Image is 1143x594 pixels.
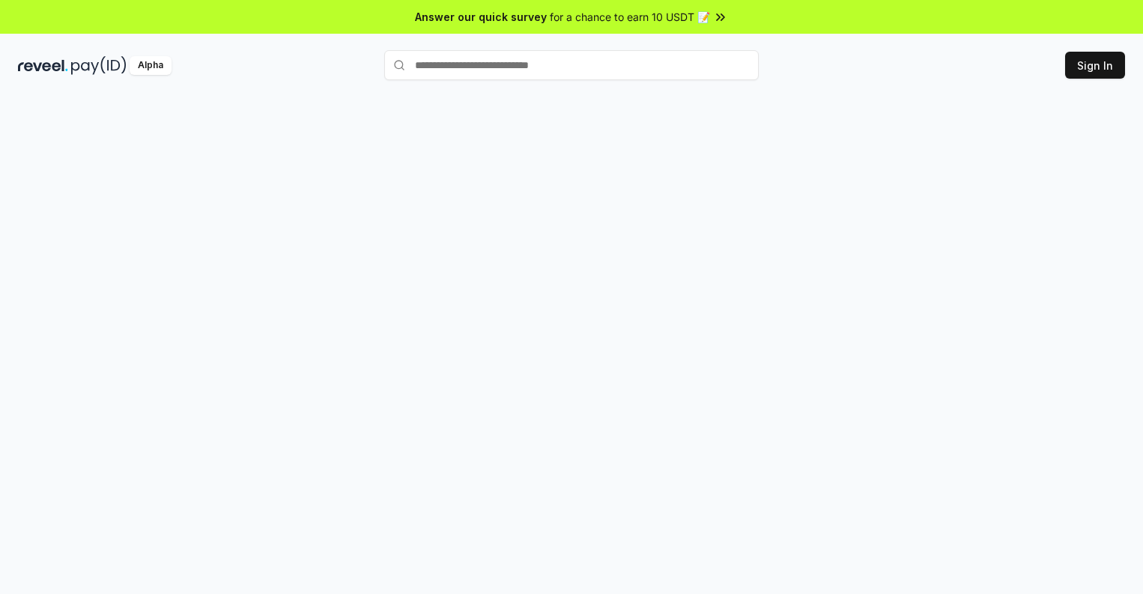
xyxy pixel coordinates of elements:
[415,9,547,25] span: Answer our quick survey
[18,56,68,75] img: reveel_dark
[1065,52,1125,79] button: Sign In
[550,9,710,25] span: for a chance to earn 10 USDT 📝
[130,56,172,75] div: Alpha
[71,56,127,75] img: pay_id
